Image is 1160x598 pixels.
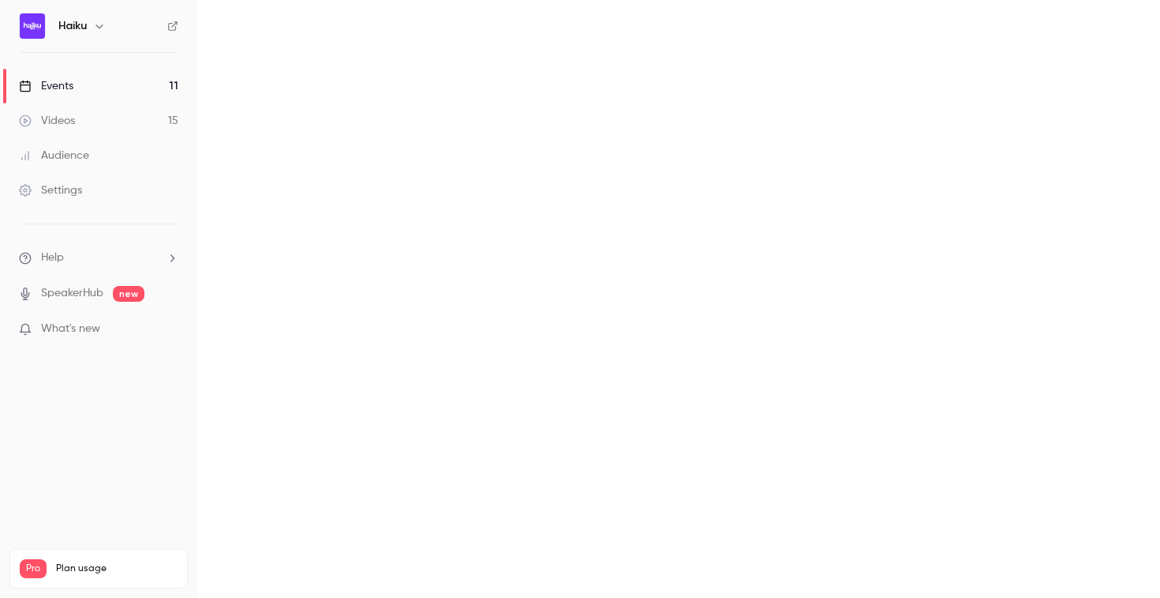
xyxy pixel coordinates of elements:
[20,559,47,578] span: Pro
[19,78,73,94] div: Events
[41,250,64,266] span: Help
[19,182,82,198] div: Settings
[41,285,103,302] a: SpeakerHub
[41,321,100,337] span: What's new
[20,13,45,39] img: Haiku
[19,250,178,266] li: help-dropdown-opener
[19,148,89,164] div: Audience
[113,286,144,302] span: new
[159,322,178,337] iframe: Noticeable Trigger
[19,113,75,129] div: Videos
[56,562,178,575] span: Plan usage
[58,18,87,34] h6: Haiku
